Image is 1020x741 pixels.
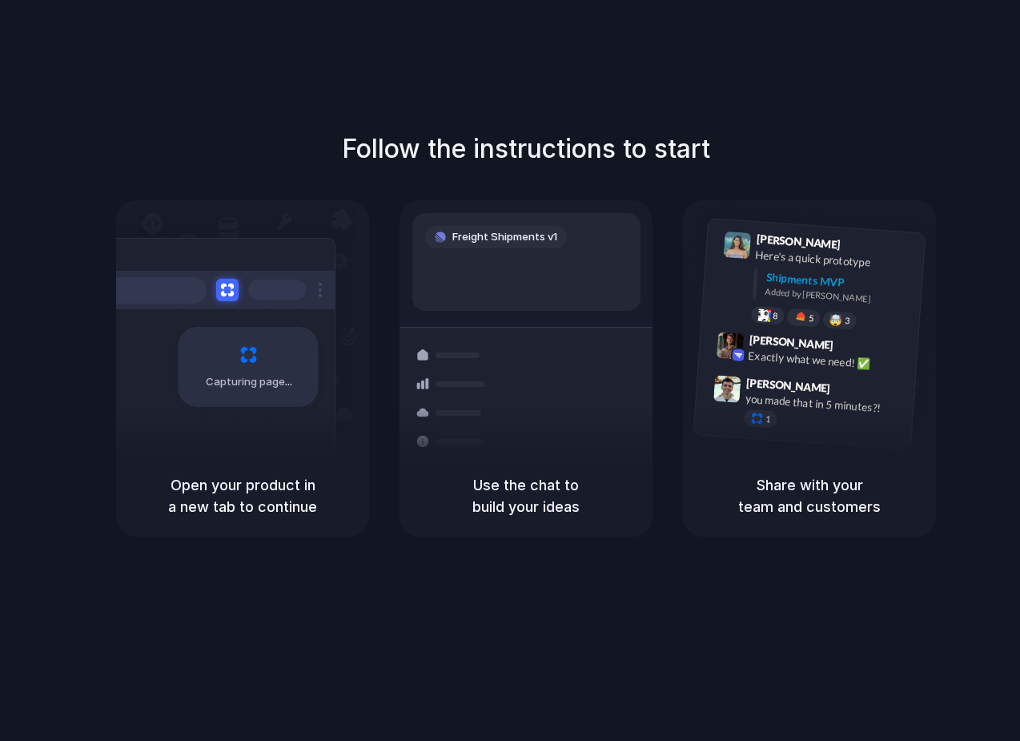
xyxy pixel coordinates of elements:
[206,374,295,390] span: Capturing page
[745,390,905,417] div: you made that in 5 minutes?!
[845,238,878,257] span: 9:41 AM
[773,312,778,320] span: 8
[702,474,917,517] h5: Share with your team and customers
[829,314,843,326] div: 🤯
[755,247,915,274] div: Here's a quick prototype
[835,381,868,401] span: 9:47 AM
[765,269,914,296] div: Shipments MVP
[809,314,814,323] span: 5
[838,339,871,358] span: 9:42 AM
[748,348,908,375] div: Exactly what we need! ✅
[135,474,350,517] h5: Open your product in a new tab to continue
[845,316,850,325] span: 3
[746,374,831,397] span: [PERSON_NAME]
[419,474,633,517] h5: Use the chat to build your ideas
[749,331,833,354] span: [PERSON_NAME]
[765,285,912,308] div: Added by [PERSON_NAME]
[452,229,557,245] span: Freight Shipments v1
[342,130,710,168] h1: Follow the instructions to start
[756,230,841,253] span: [PERSON_NAME]
[765,415,771,424] span: 1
